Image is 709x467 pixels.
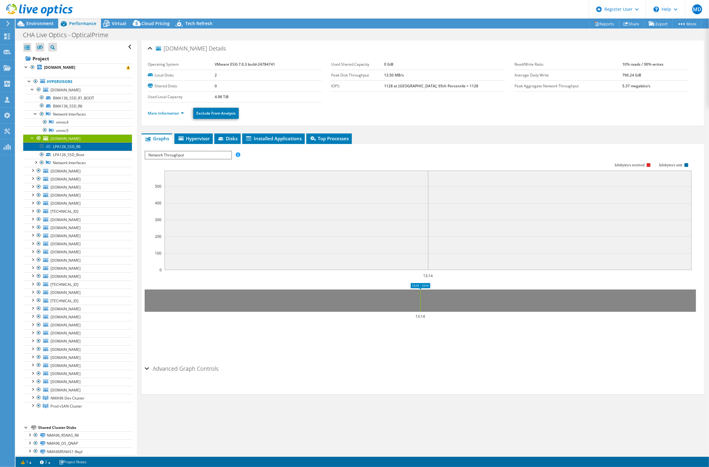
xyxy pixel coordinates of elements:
[20,32,118,38] h1: CHA Live Optics - OpticalPrime
[672,19,701,28] a: More
[23,386,132,394] a: [DOMAIN_NAME]
[23,183,132,191] a: [DOMAIN_NAME]
[331,83,384,89] label: IOPS:
[50,233,81,238] span: [DOMAIN_NAME]
[23,345,132,353] a: [DOMAIN_NAME]
[215,83,217,89] b: 0
[23,361,132,369] a: [DOMAIN_NAME]
[148,72,215,78] label: Local Disks
[23,378,132,386] a: [DOMAIN_NAME]
[50,282,78,287] span: [TECHNICAL_ID]
[155,251,161,256] text: 100
[514,83,622,89] label: Peak Aggregate Network Throughput
[50,217,81,222] span: [DOMAIN_NAME]
[17,458,36,466] a: 1
[23,118,132,126] a: vmnic4
[148,83,215,89] label: Shared Disks
[155,234,161,239] text: 200
[23,207,132,216] a: [TECHNICAL_ID]
[659,163,682,167] text: kilobytes/s sent
[23,159,132,167] a: Network Interfaces
[148,61,215,68] label: Operating System
[423,273,433,278] text: 13:14
[23,134,132,142] a: [DOMAIN_NAME]
[50,290,81,295] span: [DOMAIN_NAME]
[589,19,619,28] a: Reports
[622,83,650,89] b: 5.37 megabits/s
[23,191,132,199] a: [DOMAIN_NAME]
[50,201,81,206] span: [DOMAIN_NAME]
[50,177,81,182] span: [DOMAIN_NAME]
[23,224,132,232] a: [DOMAIN_NAME]
[692,4,702,14] span: MD
[615,163,645,167] text: kilobytes/s received
[654,7,659,12] svg: \n
[50,330,81,336] span: [DOMAIN_NAME]
[145,362,218,375] h2: Advanced Graph Controls
[23,297,132,305] a: [TECHNICAL_ID]
[156,46,207,52] span: [DOMAIN_NAME]
[50,363,81,368] span: [DOMAIN_NAME]
[50,306,81,312] span: [DOMAIN_NAME]
[50,347,81,352] span: [DOMAIN_NAME]
[309,135,349,142] span: Top Processes
[23,102,132,110] a: BMA136_SSD_R6
[215,72,217,78] b: 2
[50,371,81,376] span: [DOMAIN_NAME]
[245,135,302,142] span: Installed Applications
[23,337,132,345] a: [DOMAIN_NAME]
[23,402,132,410] a: Prod vSAN Cluster
[50,298,78,303] span: [TECHNICAL_ID]
[38,424,132,431] div: Shared Cluster Disks
[112,20,126,26] span: Virtual
[23,86,132,94] a: [DOMAIN_NAME]
[331,61,384,68] label: Used Shared Capacity
[23,78,132,86] a: Hypervisors
[23,353,132,361] a: [DOMAIN_NAME]
[23,305,132,313] a: [DOMAIN_NAME]
[50,274,81,279] span: [DOMAIN_NAME]
[384,62,393,67] b: 0 GiB
[23,232,132,240] a: [DOMAIN_NAME]
[145,135,169,142] span: Graphs
[50,322,81,328] span: [DOMAIN_NAME]
[23,264,132,272] a: [DOMAIN_NAME]
[23,370,132,378] a: [DOMAIN_NAME]
[50,193,81,198] span: [DOMAIN_NAME]
[142,20,170,26] span: Cloud Pricing
[50,87,81,93] span: [DOMAIN_NAME]
[23,110,132,118] a: Network Interfaces
[177,135,210,142] span: Hypervisor
[145,151,231,159] span: Network Throughput
[26,20,54,26] span: Environment
[209,45,226,52] span: Details
[23,142,132,151] a: LPA126_SSD_R6
[155,217,161,222] text: 300
[50,209,78,214] span: [TECHNICAL_ID]
[23,439,132,447] a: NMA96_DS_QNAP
[23,248,132,256] a: [DOMAIN_NAME]
[155,200,161,206] text: 400
[23,167,132,175] a: [DOMAIN_NAME]
[50,355,81,360] span: [DOMAIN_NAME]
[69,20,96,26] span: Performance
[50,168,81,174] span: [DOMAIN_NAME]
[23,216,132,224] a: [DOMAIN_NAME]
[50,185,81,190] span: [DOMAIN_NAME]
[644,19,673,28] a: Export
[50,395,85,401] span: NMA96 Dev Cluster
[23,289,132,297] a: [DOMAIN_NAME]
[50,314,81,320] span: [DOMAIN_NAME]
[50,266,81,271] span: [DOMAIN_NAME]
[44,65,75,70] b: [DOMAIN_NAME]
[23,63,132,72] a: [DOMAIN_NAME]
[155,184,161,189] text: 500
[193,108,239,119] a: Exclude From Analysis
[50,241,81,247] span: [DOMAIN_NAME]
[384,72,404,78] b: 13.50 MB/s
[50,136,81,141] span: [DOMAIN_NAME]
[55,458,91,466] a: Project Notes
[36,458,55,466] a: 2
[50,387,81,393] span: [DOMAIN_NAME]
[50,379,81,384] span: [DOMAIN_NAME]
